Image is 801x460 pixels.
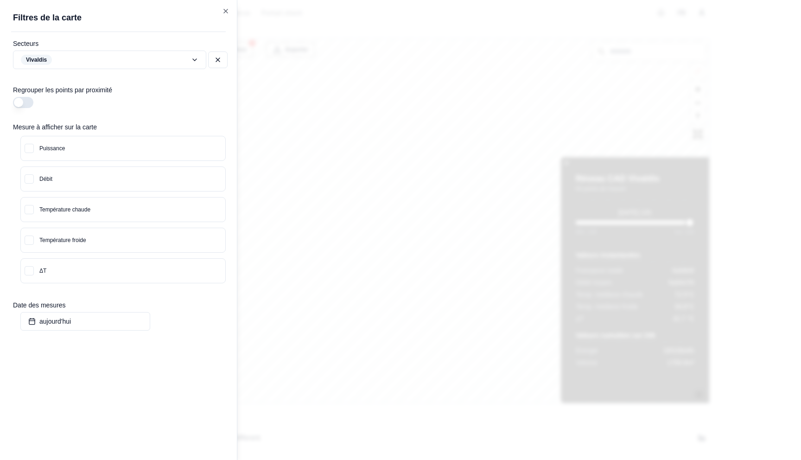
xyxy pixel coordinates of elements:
[21,136,225,160] button: Puissance
[21,228,225,252] button: Température froide
[21,198,225,222] button: Température chaude
[13,302,237,308] label: Date des mesures
[21,259,225,283] button: ΔT
[21,167,225,191] button: Débit
[13,51,206,69] button: label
